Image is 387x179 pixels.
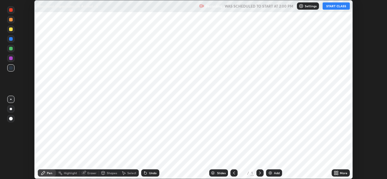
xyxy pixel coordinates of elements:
p: Structural Organisation in Animal - 5 [38,4,98,8]
div: Highlight [64,171,77,174]
div: Slides [217,171,226,174]
div: 1 [250,170,254,176]
div: Pen [47,171,52,174]
img: recording.375f2c34.svg [199,4,204,8]
div: Eraser [87,171,96,174]
p: Recording [205,4,222,8]
div: 1 [240,171,246,175]
div: More [340,171,347,174]
div: Add [274,171,280,174]
div: / [247,171,249,175]
div: Shapes [107,171,117,174]
button: START CLASS [323,2,350,10]
h5: WAS SCHEDULED TO START AT 2:00 PM [225,3,293,9]
img: add-slide-button [268,171,273,175]
p: Settings [305,5,317,8]
div: Undo [149,171,157,174]
img: class-settings-icons [299,4,304,8]
div: Select [127,171,136,174]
